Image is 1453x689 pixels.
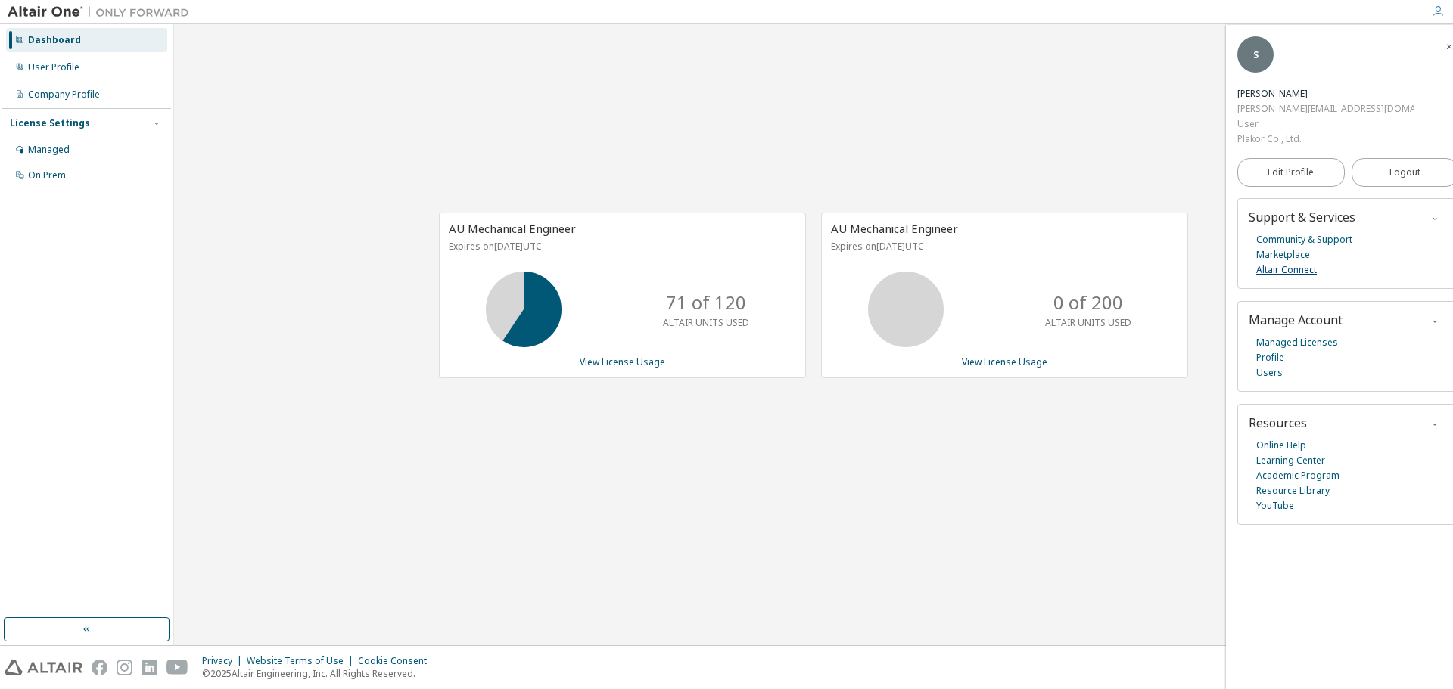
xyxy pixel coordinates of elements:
a: View License Usage [962,355,1047,368]
a: Edit Profile [1237,158,1345,187]
div: [PERSON_NAME][EMAIL_ADDRESS][DOMAIN_NAME] [1237,101,1414,116]
p: Expires on [DATE] UTC [449,240,792,253]
a: Academic Program [1256,468,1339,483]
a: Online Help [1256,438,1306,453]
div: Company Profile [28,88,100,101]
div: Dashboard [28,34,81,46]
img: facebook.svg [92,660,107,675]
div: Cookie Consent [358,655,436,667]
div: On Prem [28,169,66,182]
div: User Profile [28,61,79,73]
p: ALTAIR UNITS USED [1045,316,1131,329]
p: ALTAIR UNITS USED [663,316,749,329]
a: YouTube [1256,498,1294,514]
span: AU Mechanical Engineer [831,221,958,236]
a: Managed Licenses [1256,335,1338,350]
span: S [1253,48,1259,61]
span: Support & Services [1249,209,1355,225]
span: Logout [1389,165,1420,180]
img: linkedin.svg [142,660,157,675]
a: Marketplace [1256,247,1310,262]
a: Resource Library [1256,483,1330,498]
div: SungHwan Ho [1237,86,1414,101]
img: Altair One [8,5,197,20]
a: Profile [1256,350,1284,365]
div: License Settings [10,117,90,129]
span: Resources [1249,414,1307,431]
p: 71 of 120 [666,290,746,315]
p: 0 of 200 [1053,290,1123,315]
div: Website Terms of Use [247,655,358,667]
img: instagram.svg [117,660,132,675]
div: User [1237,116,1414,132]
a: View License Usage [580,355,665,368]
div: Plakor Co., Ltd. [1237,132,1414,147]
img: youtube.svg [166,660,188,675]
div: Privacy [202,655,247,667]
a: Learning Center [1256,453,1325,468]
a: Community & Support [1256,232,1352,247]
img: altair_logo.svg [5,660,82,675]
span: Edit Profile [1268,166,1314,178]
span: Manage Account [1249,312,1343,328]
p: Expires on [DATE] UTC [831,240,1175,253]
a: Altair Connect [1256,262,1317,278]
span: AU Mechanical Engineer [449,221,576,236]
p: © 2025 Altair Engineering, Inc. All Rights Reserved. [202,667,436,680]
div: Managed [28,144,70,156]
a: Users [1256,365,1283,380]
